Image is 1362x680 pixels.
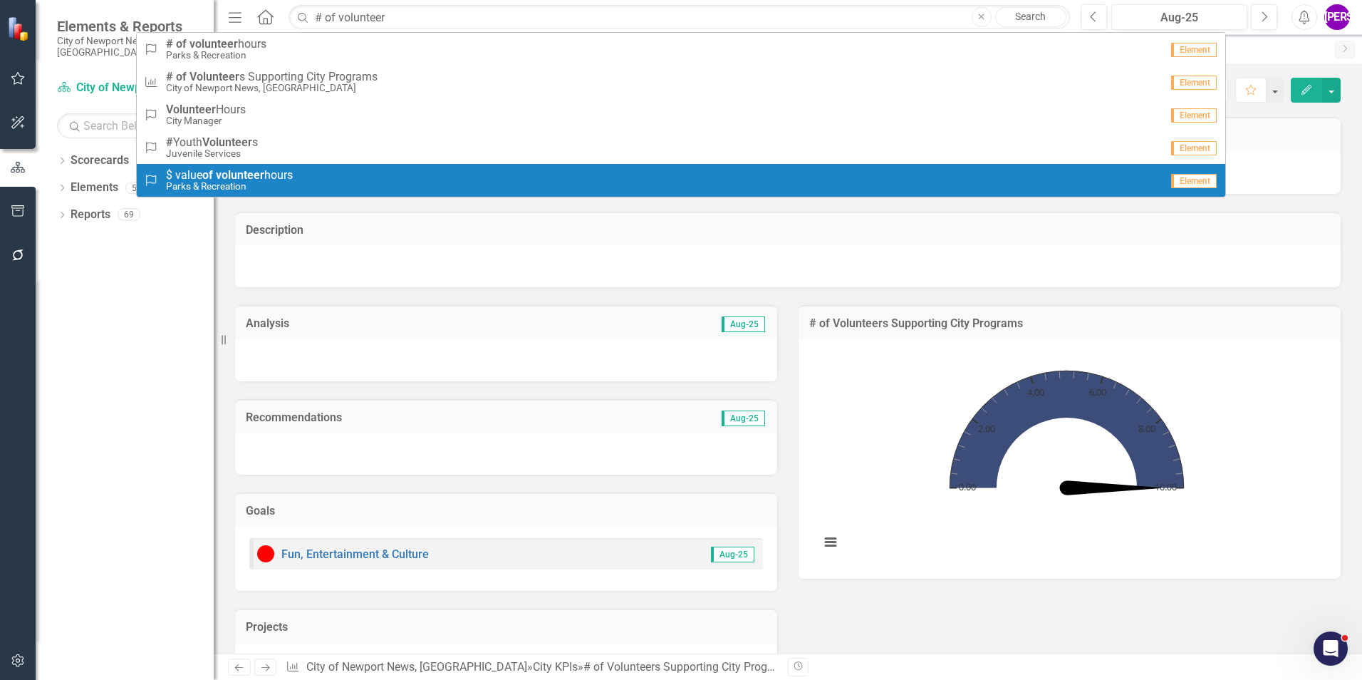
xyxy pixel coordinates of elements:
[1067,480,1160,495] path: No value. Actual.
[711,547,754,562] span: Aug-25
[246,224,1330,237] h3: Description
[137,98,1225,131] a: VolunteerHoursCity ManagerElement
[1138,421,1155,434] text: 8.00
[166,136,258,149] span: Youth s
[1314,632,1348,666] iframe: Intercom live chat
[813,351,1321,565] svg: Interactive chart
[57,35,199,58] small: City of Newport News, [GEOGRAPHIC_DATA]
[137,33,1225,66] a: volunteerhoursParks & RecreationElement
[1171,76,1217,90] span: Element
[1324,4,1350,30] button: [PERSON_NAME]
[7,16,32,41] img: ClearPoint Strategy
[137,164,1225,197] a: $ value volunteerhoursParks & RecreationElement
[166,50,266,61] small: Parks & Recreation
[71,207,110,223] a: Reports
[1027,386,1044,398] text: 4.00
[189,37,238,51] strong: volunteer
[166,115,246,126] small: City Manager
[1111,4,1247,30] button: Aug-25
[1155,480,1177,493] text: 10.00
[125,182,148,194] div: 59
[166,181,293,192] small: Parks & Recreation
[166,148,258,159] small: Juvenile Services
[216,168,264,182] strong: volunteer
[257,545,274,562] img: Below Target
[1116,9,1242,26] div: Aug-25
[57,18,199,35] span: Elements & Reports
[166,103,216,116] strong: Volunteer
[118,209,140,221] div: 69
[166,71,378,83] span: s Supporting City Programs
[166,83,378,93] small: City of Newport News, [GEOGRAPHIC_DATA]
[533,660,578,674] a: City KPIs
[583,660,793,674] div: # of Volunteers Supporting City Programs
[71,153,129,169] a: Scorecards
[246,621,766,634] h3: Projects
[1171,108,1217,123] span: Element
[137,66,1225,98] a: Volunteers Supporting City ProgramsCity of Newport News, [GEOGRAPHIC_DATA]Element
[1089,386,1106,398] text: 6.00
[166,169,293,182] span: $ value hours
[286,659,777,676] div: » »
[246,411,601,424] h3: Recommendations
[57,80,199,96] a: City of Newport News, [GEOGRAPHIC_DATA]
[202,135,252,149] strong: Volunteer
[306,660,527,674] a: City of Newport News, [GEOGRAPHIC_DATA]
[246,505,766,517] h3: Goals
[722,316,765,332] span: Aug-25
[1171,174,1217,188] span: Element
[1171,141,1217,155] span: Element
[813,351,1326,565] div: Chart. Highcharts interactive chart.
[959,480,976,493] text: 0.00
[809,317,1330,330] h3: # of Volunteers Supporting City Programs
[978,421,995,434] text: 2.00
[166,38,266,51] span: hours
[288,5,1070,30] input: Search ClearPoint...
[71,180,118,196] a: Elements
[166,103,246,116] span: Hours
[189,70,239,83] strong: Volunteer
[281,547,429,561] a: Fun, Entertainment & Culture
[1171,43,1217,57] span: Element
[137,131,1225,164] a: YouthVolunteersJuvenile ServicesElement
[821,532,841,552] button: View chart menu, Chart
[57,113,199,138] input: Search Below...
[246,317,502,330] h3: Analysis
[722,411,765,426] span: Aug-25
[995,7,1066,27] a: Search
